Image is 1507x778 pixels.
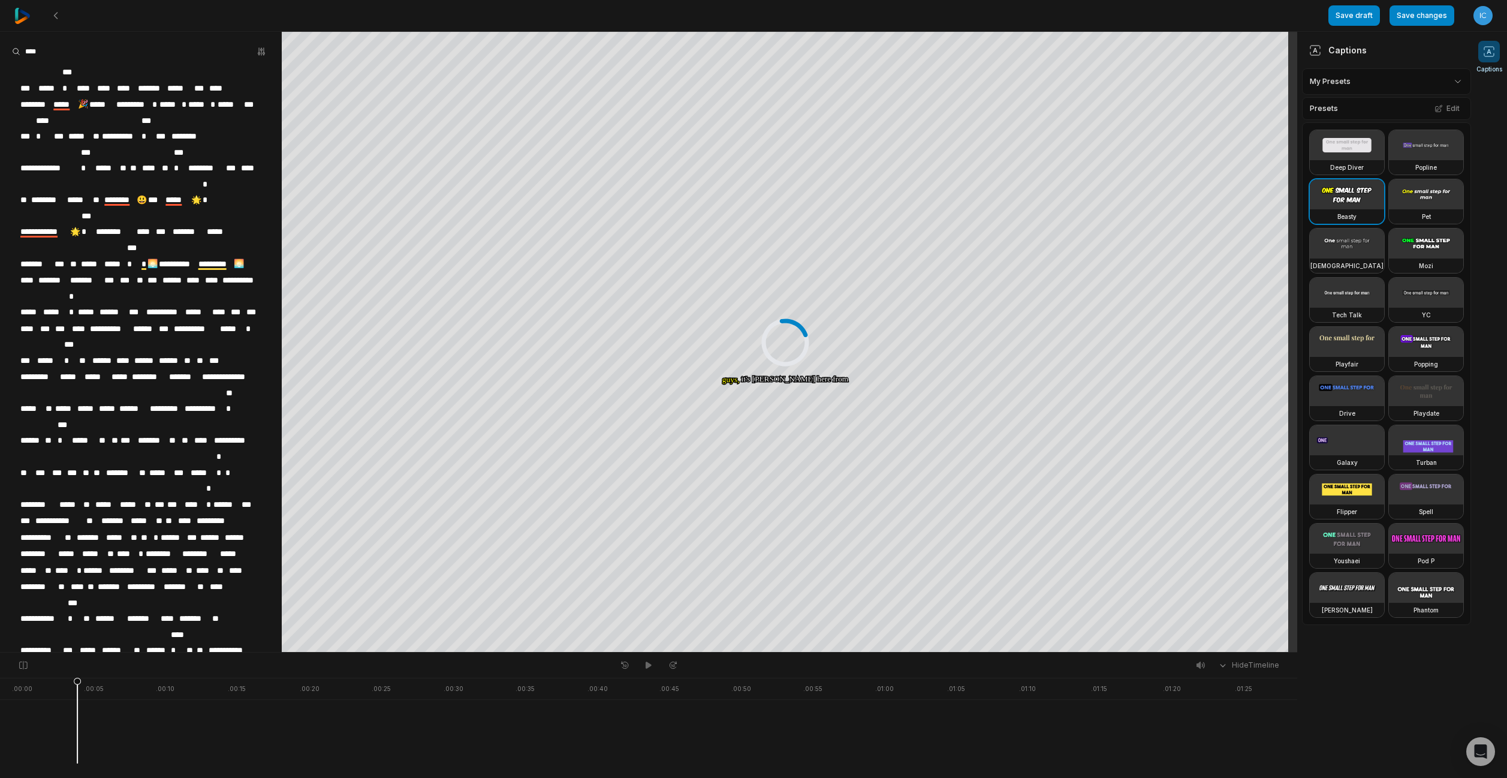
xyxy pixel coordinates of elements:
[1309,44,1367,56] div: Captions
[1414,359,1438,369] h3: Popping
[1334,556,1360,566] h3: Youshaei
[1415,163,1437,172] h3: Popline
[1476,41,1502,74] button: Captions
[1419,261,1433,271] h3: Mozi
[1302,68,1471,95] div: My Presets
[1302,97,1471,120] div: Presets
[1419,507,1433,516] h3: Spell
[1422,212,1431,221] h3: Pet
[1337,212,1357,221] h3: Beasty
[1337,458,1358,467] h3: Galaxy
[1337,507,1357,516] h3: Flipper
[1322,605,1373,615] h3: [PERSON_NAME]
[1332,310,1362,320] h3: Tech Talk
[1476,65,1502,74] span: Captions
[1416,458,1437,467] h3: Turban
[1328,5,1380,26] button: Save draft
[1422,310,1431,320] h3: YC
[1413,408,1439,418] h3: Playdate
[1310,261,1384,271] h3: [DEMOGRAPHIC_DATA]
[1390,5,1454,26] button: Save changes
[1214,656,1283,674] button: HideTimeline
[1418,556,1434,566] h3: Pod P
[1413,605,1439,615] h3: Phantom
[1466,737,1495,766] div: Open Intercom Messenger
[14,8,31,24] img: reap
[1330,163,1364,172] h3: Deep Diver
[1339,408,1355,418] h3: Drive
[1336,359,1358,369] h3: Playfair
[1431,101,1463,116] button: Edit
